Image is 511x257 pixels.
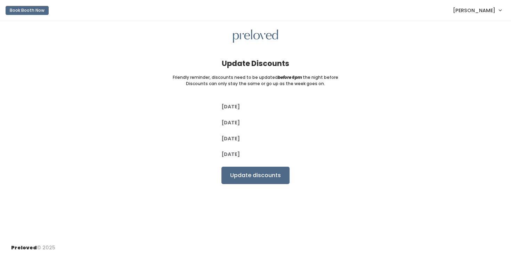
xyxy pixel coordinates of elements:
label: [DATE] [221,119,240,126]
h4: Update Discounts [222,59,289,67]
span: Preloved [11,244,37,251]
label: [DATE] [221,135,240,142]
small: Discounts can only stay the same or go up as the week goes on. [186,81,325,87]
span: [PERSON_NAME] [453,7,495,14]
a: Book Booth Now [6,3,49,18]
button: Book Booth Now [6,6,49,15]
label: [DATE] [221,151,240,158]
img: preloved logo [233,30,278,43]
label: [DATE] [221,103,240,110]
input: Update discounts [221,167,290,184]
a: [PERSON_NAME] [446,3,508,18]
div: © 2025 [11,239,55,251]
i: before 6pm [278,74,302,80]
small: Friendly reminder, discounts need to be updated the night before [173,74,338,81]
